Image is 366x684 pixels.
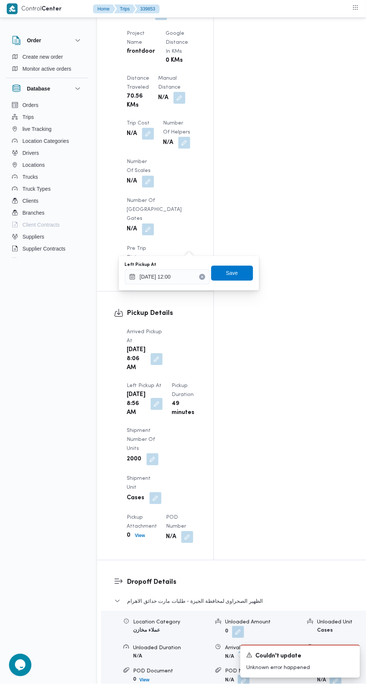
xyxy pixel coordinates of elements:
h3: Pickup Details [127,309,197,319]
div: Location Category [133,619,209,626]
b: N/A [163,138,173,147]
span: Pre Trip Distance [127,246,149,260]
button: Locations [9,159,85,171]
span: Left Pickup At [127,384,162,389]
div: Notification [246,652,354,661]
b: frontdoor [127,47,155,56]
span: Orders [22,101,39,110]
span: Trips [22,113,34,122]
h3: Order [27,36,41,45]
button: View [132,531,148,540]
button: Clients [9,195,85,207]
b: 2000 [127,455,141,464]
span: Locations [22,160,45,169]
div: Order [6,51,88,78]
span: POD Number [166,515,186,529]
span: Suppliers [22,232,44,241]
span: live Tracking [22,125,52,134]
b: Cases [127,494,144,503]
span: Number of Scales [127,160,151,174]
b: N/A [127,225,137,234]
button: Devices [9,255,85,267]
button: Monitor active orders [9,63,85,75]
span: Shipment Unit [127,476,151,490]
b: View [135,533,145,539]
span: Number of Helpers [163,121,190,135]
button: Suppliers [9,231,85,243]
span: Pickup Duration [172,384,194,398]
b: 0 [225,629,228,634]
div: POD Document [133,668,209,675]
button: Orders [9,99,85,111]
b: Center [41,6,62,12]
button: Save [211,266,253,281]
b: عملاء مخازن [133,628,160,633]
span: Drivers [22,148,39,157]
span: Save [226,269,238,278]
button: Home [93,4,116,13]
b: [DATE] 8:56 AM [127,391,145,418]
button: live Tracking [9,123,85,135]
span: Location Categories [22,137,69,145]
div: Database [6,99,88,261]
b: 0 KMs [166,56,183,65]
span: Pickup Attachment [127,515,157,529]
span: الظهير الصحراوى لمحافظة الجيزة - طلبات مارت حدائق الاهرام [127,597,263,606]
b: [DATE] 8:06 AM [127,346,145,373]
button: Trips [9,111,85,123]
button: Create new order [9,51,85,63]
button: Truck Types [9,183,85,195]
span: Client Contracts [22,220,60,229]
b: 49 minutes [172,400,194,418]
b: 0 [133,677,136,682]
b: N/A [133,654,142,659]
span: Devices [22,256,41,265]
input: Press the down key to open a popover containing a calendar. [125,270,210,285]
span: Number of [GEOGRAPHIC_DATA] Gates [127,199,182,221]
b: 70.56 KMs [127,92,148,110]
button: 339853 [134,4,160,13]
span: Manual Distance [158,76,181,90]
span: Monitor active orders [22,64,71,73]
span: Trucks [22,172,38,181]
iframe: chat widget [7,654,31,677]
button: Clear input [199,274,205,280]
label: Left Pickup At [125,262,157,268]
span: Create new order [22,52,63,61]
span: Project Name [127,31,145,45]
span: Supplier Contracts [22,244,65,253]
span: Shipment Number of Units [127,429,155,451]
span: Branches [22,208,44,217]
b: N/A [158,93,168,102]
div: Unloaded Duration [133,644,209,652]
p: Unknown error happened [246,664,354,672]
button: Trucks [9,171,85,183]
button: Drivers [9,147,85,159]
span: Google distance in KMs [166,31,188,54]
span: Clients [22,196,39,205]
span: Couldn't update [255,652,302,661]
img: X8yXhbKr1z7QwAAAABJRU5ErkJggg== [7,3,18,14]
span: Truck Types [22,184,50,193]
b: N/A [166,533,176,542]
button: Database [12,84,82,93]
span: Trip Cost [127,121,150,126]
button: Location Categories [9,135,85,147]
span: Distance Traveled [127,76,149,90]
button: Client Contracts [9,219,85,231]
b: View [139,678,150,683]
b: N/A [127,129,137,138]
div: Unloaded Amount [225,619,301,626]
b: 0 [127,531,130,540]
b: N/A [127,177,137,186]
button: Trips [114,4,136,13]
button: Branches [9,207,85,219]
span: Arrived Pickup At [127,330,162,344]
button: Supplier Contracts [9,243,85,255]
button: Order [12,36,82,45]
h3: Database [27,84,50,93]
b: Cases [317,628,333,633]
